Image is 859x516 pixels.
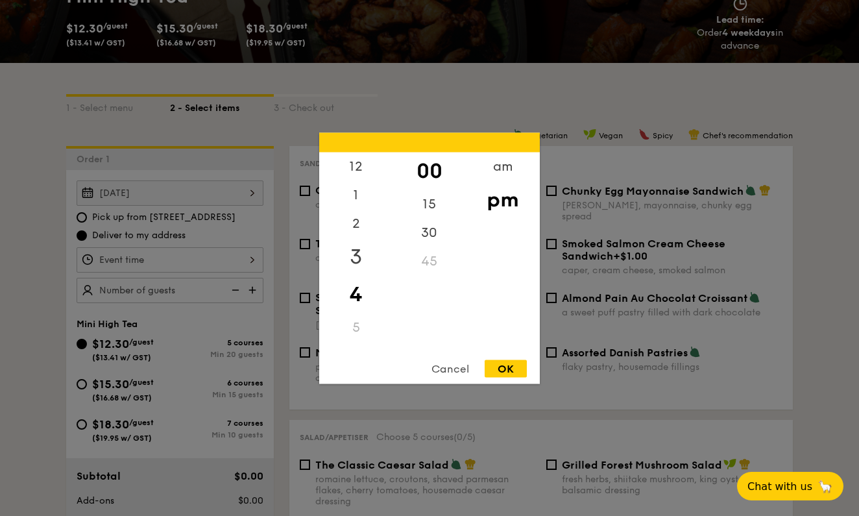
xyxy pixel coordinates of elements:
[319,152,393,180] div: 12
[319,180,393,209] div: 1
[466,180,539,218] div: pm
[466,152,539,180] div: am
[319,238,393,275] div: 3
[485,360,527,377] div: OK
[393,152,466,190] div: 00
[817,479,833,494] span: 🦙
[319,313,393,341] div: 5
[319,275,393,313] div: 4
[393,218,466,247] div: 30
[393,190,466,218] div: 15
[393,247,466,275] div: 45
[737,472,843,500] button: Chat with us🦙
[418,360,482,377] div: Cancel
[747,480,812,493] span: Chat with us
[319,209,393,238] div: 2
[319,341,393,370] div: 6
